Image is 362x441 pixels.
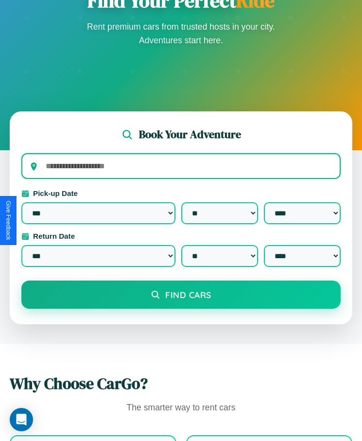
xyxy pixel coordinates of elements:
div: Open Intercom Messenger [10,408,33,431]
label: Pick-up Date [21,189,341,197]
label: Return Date [21,232,341,240]
p: Rent premium cars from trusted hosts in your city. Adventures start here. [84,20,278,47]
h2: Book Your Adventure [139,127,241,142]
p: The smarter way to rent cars [10,400,352,416]
button: Find Cars [21,281,341,309]
h2: Why Choose CarGo? [10,373,352,394]
div: Give Feedback [5,201,12,240]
